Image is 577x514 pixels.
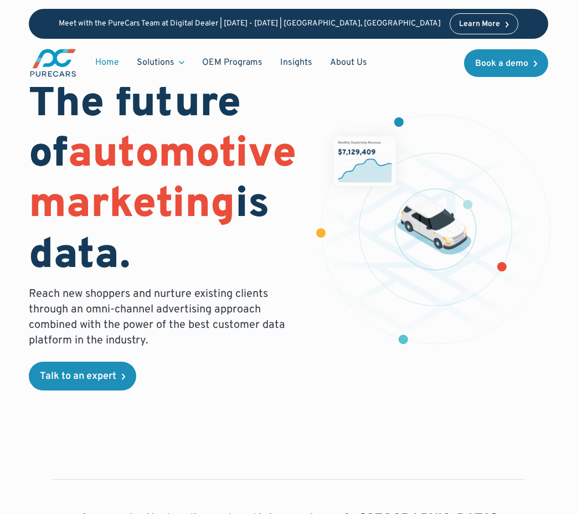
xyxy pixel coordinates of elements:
[59,19,441,29] p: Meet with the PureCars Team at Digital Dealer | [DATE] - [DATE] | [GEOGRAPHIC_DATA], [GEOGRAPHIC_...
[86,52,128,73] a: Home
[193,52,271,73] a: OEM Programs
[29,80,296,282] h1: The future of is data.
[137,56,174,69] div: Solutions
[40,372,116,382] div: Talk to an expert
[128,52,193,73] div: Solutions
[464,49,548,77] a: Book a demo
[475,59,528,68] div: Book a demo
[334,136,396,186] img: chart showing monthly dealership revenue of $7m
[321,52,376,73] a: About Us
[29,48,78,78] img: purecars logo
[398,196,472,255] img: illustration of a vehicle
[29,286,296,348] p: Reach new shoppers and nurture existing clients through an omni-channel advertising approach comb...
[29,48,78,78] a: main
[450,13,518,34] a: Learn More
[29,362,136,390] a: Talk to an expert
[271,52,321,73] a: Insights
[459,20,500,28] div: Learn More
[29,128,296,232] span: automotive marketing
